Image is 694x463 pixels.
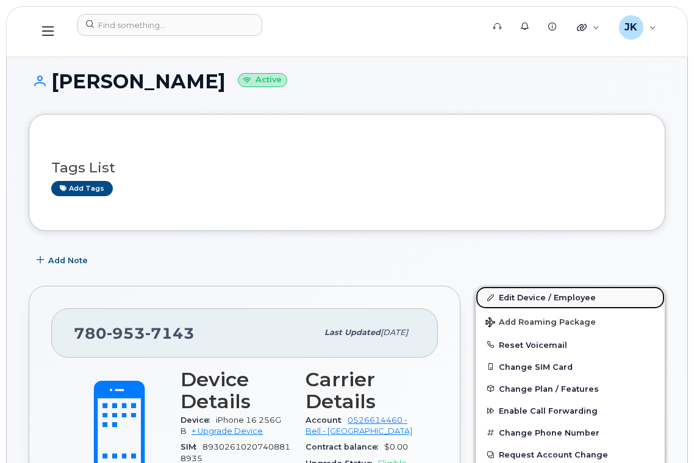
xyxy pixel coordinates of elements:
span: Contract balance [306,442,384,451]
button: Change Phone Number [476,422,665,444]
h3: Tags List [51,160,643,175]
h3: Carrier Details [306,369,416,412]
button: Change SIM Card [476,356,665,378]
span: Change Plan / Features [499,384,599,393]
a: + Upgrade Device [191,426,263,436]
button: Reset Voicemail [476,334,665,356]
a: Edit Device / Employee [476,286,665,308]
span: 780 [74,324,195,342]
h3: Device Details [181,369,291,412]
span: 89302610207408818935 [181,442,290,462]
button: Add Roaming Package [476,309,665,334]
span: 7143 [145,324,195,342]
span: 953 [107,324,145,342]
a: 0526614460 - Bell - [GEOGRAPHIC_DATA] [306,415,412,436]
button: Enable Call Forwarding [476,400,665,422]
span: Account [306,415,348,425]
a: Add tags [51,181,113,196]
small: Active [238,73,287,87]
span: Add Roaming Package [485,317,596,329]
span: [DATE] [381,328,408,337]
span: SIM [181,442,202,451]
span: Device [181,415,216,425]
button: Change Plan / Features [476,378,665,400]
span: $0.00 [384,442,408,451]
h1: [PERSON_NAME] [29,71,665,92]
button: Add Note [29,249,98,271]
span: Add Note [48,255,88,266]
span: Last updated [324,328,381,337]
span: Enable Call Forwarding [499,406,598,415]
span: iPhone 16 256GB [181,415,281,436]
